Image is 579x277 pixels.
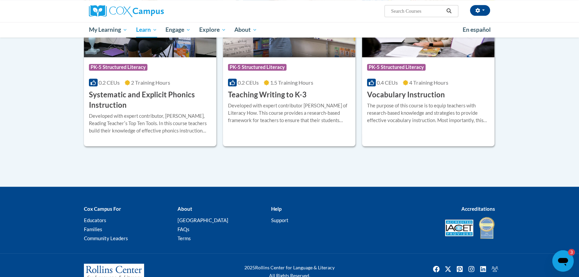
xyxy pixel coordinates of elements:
img: LinkedIn icon [478,264,488,274]
a: Support [271,217,288,223]
a: Engage [161,22,195,37]
a: Facebook [431,264,442,274]
span: About [234,26,257,34]
div: Developed with expert contributor [PERSON_NAME] of Literacy How. This course provides a research-... [228,102,350,124]
span: Engage [165,26,191,34]
span: 2 Training Hours [131,79,170,86]
a: Cox Campus [89,5,216,17]
span: 1.5 Training Hours [270,79,313,86]
a: Twitter [443,264,453,274]
b: Accreditations [461,206,495,212]
span: My Learning [89,26,127,34]
span: 2025 [244,265,255,270]
span: En español [463,26,491,33]
button: Search [444,7,454,15]
span: Explore [199,26,226,34]
a: Pinterest [454,264,465,274]
a: Explore [195,22,230,37]
a: [GEOGRAPHIC_DATA] [178,217,228,223]
h3: Teaching Writing to K-3 [228,90,307,100]
a: Facebook Group [489,264,500,274]
iframe: Button to launch messaging window, 3 unread messages [552,250,574,272]
a: Instagram [466,264,477,274]
img: Facebook group icon [489,264,500,274]
b: Cox Campus For [84,206,121,212]
a: Families [84,226,102,232]
img: Accredited IACET® Provider [445,219,473,236]
img: Cox Campus [89,5,164,17]
div: The purpose of this course is to equip teachers with research-based knowledge and strategies to p... [367,102,489,124]
span: Learn [136,26,157,34]
a: Terms [178,235,191,241]
span: 0.2 CEUs [99,79,120,86]
div: Main menu [79,22,500,37]
h3: Systematic and Explicit Phonics Instruction [89,90,211,110]
a: Linkedin [478,264,488,274]
a: FAQs [178,226,190,232]
img: Facebook icon [431,264,442,274]
a: About [230,22,262,37]
button: Account Settings [470,5,490,16]
div: Developed with expert contributor, [PERSON_NAME], Reading Teacherʹs Top Ten Tools. In this course... [89,112,211,134]
a: Learn [132,22,161,37]
span: 0.4 CEUs [377,79,398,86]
img: Twitter icon [443,264,453,274]
b: Help [271,206,281,212]
a: Educators [84,217,106,223]
a: My Learning [85,22,132,37]
a: Community Leaders [84,235,128,241]
a: En español [458,23,495,37]
iframe: Number of unread messages [562,249,575,256]
img: Instagram icon [466,264,477,274]
img: IDA® Accredited [478,216,495,240]
span: PK-5 Structured Literacy [89,64,147,71]
span: 0.2 CEUs [238,79,259,86]
span: PK-5 Structured Literacy [367,64,426,71]
h3: Vocabulary Instruction [367,90,445,100]
input: Search Courses [390,7,444,15]
b: About [178,206,192,212]
img: Pinterest icon [454,264,465,274]
span: PK-5 Structured Literacy [228,64,286,71]
span: 4 Training Hours [409,79,448,86]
